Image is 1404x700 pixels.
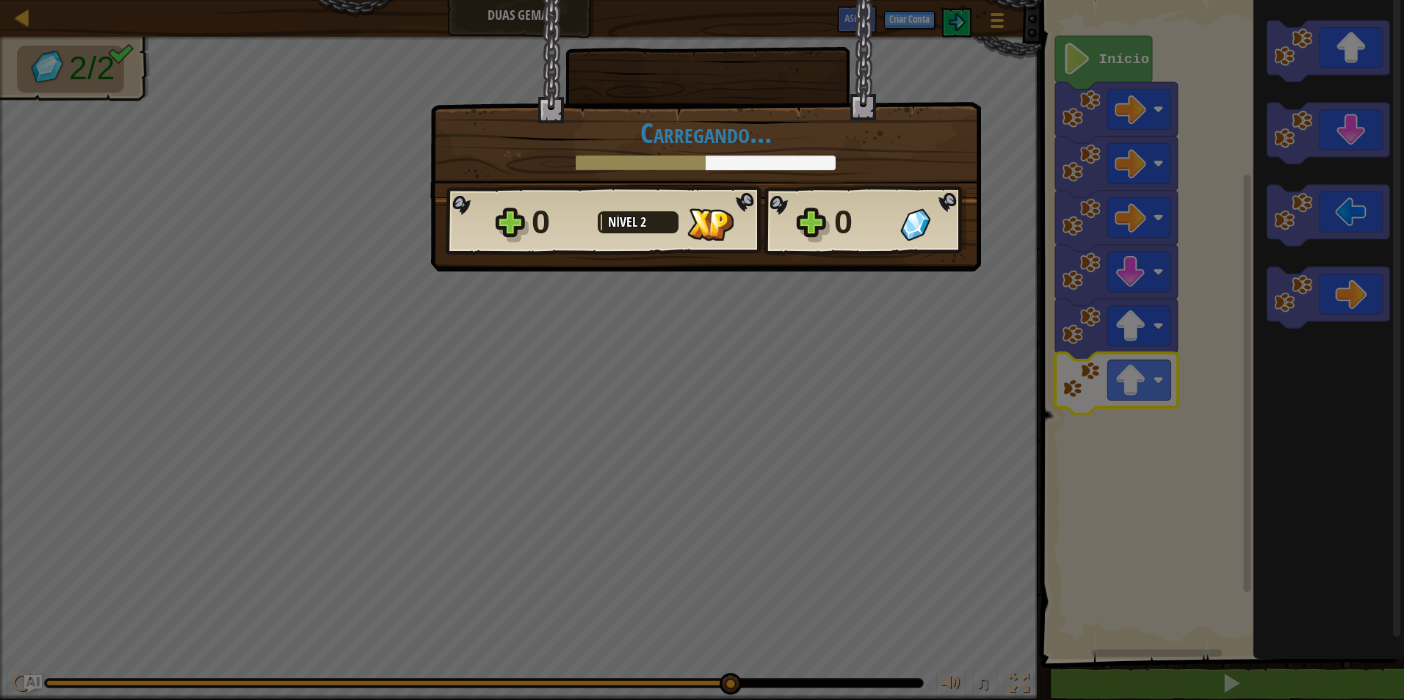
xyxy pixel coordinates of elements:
div: 0 [834,199,891,246]
img: Gemas Ganhas [900,208,930,241]
h1: Carregando... [446,117,966,148]
span: 2 [640,213,646,231]
span: Nível [608,213,640,231]
img: XP Ganho [687,208,734,241]
div: 0 [532,199,589,246]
